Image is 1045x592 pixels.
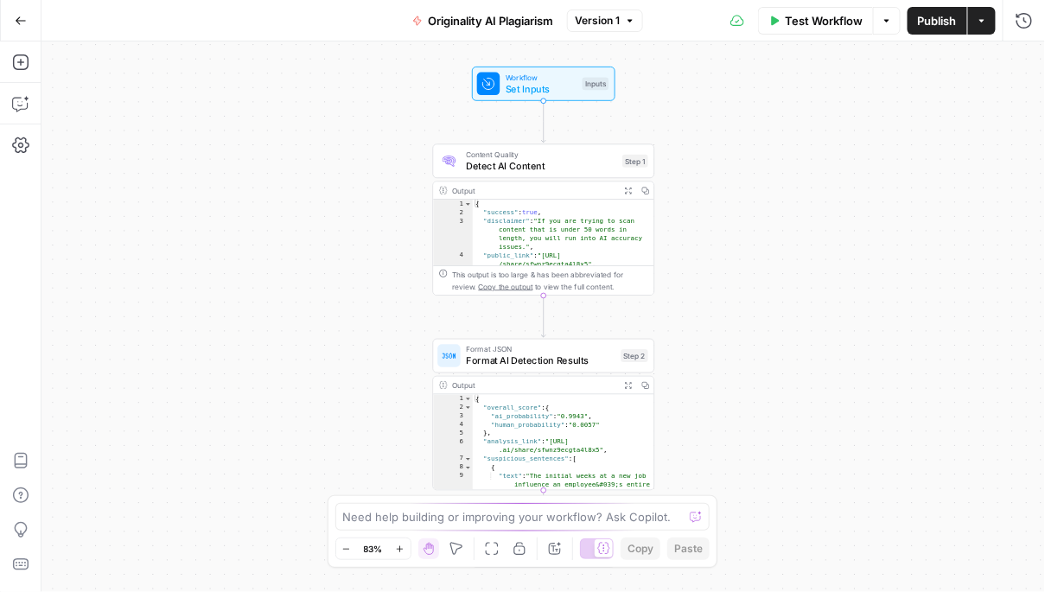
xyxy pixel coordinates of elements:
div: 2 [433,403,473,411]
span: Toggle code folding, rows 1 through 1248 [464,200,472,208]
button: Originality AI Plagiarism [402,7,564,35]
div: Inputs [583,77,609,90]
div: Format JSONFormat AI Detection ResultsStep 2Output{ "overall_score":{ "ai_probability":"0.9943", ... [433,339,655,491]
div: 4 [433,251,473,269]
div: 7 [433,455,473,463]
span: Format JSON [467,344,615,355]
span: Set Inputs [506,81,577,96]
span: Copy [628,541,653,557]
span: Toggle code folding, rows 8 through 15 [464,463,472,472]
div: Output [452,379,615,391]
span: Toggle code folding, rows 1 through 1241 [464,394,472,403]
div: WorkflowSet InputsInputs [433,67,655,101]
span: Version 1 [575,13,620,29]
span: Publish [918,12,957,29]
div: Step 1 [622,155,648,168]
span: Test Workflow [785,12,863,29]
div: 1 [433,394,473,403]
div: 9 [433,472,473,498]
div: This output is too large & has been abbreviated for review. to view the full content. [452,269,648,292]
span: Originality AI Plagiarism [428,12,553,29]
span: Paste [674,541,703,557]
div: 4 [433,420,473,429]
div: Content QualityDetect AI ContentStep 1Output{ "success":true, "disclaimer":"If you are trying to ... [433,143,655,296]
span: 83% [364,542,383,556]
div: 3 [433,411,473,420]
span: Workflow [506,72,577,83]
button: Version 1 [567,10,643,32]
div: 1 [433,200,473,208]
button: Copy [621,538,660,560]
div: Output [452,185,615,196]
button: Paste [667,538,710,560]
div: 8 [433,463,473,472]
span: Copy the output [479,282,533,290]
span: Toggle code folding, rows 2 through 5 [464,403,472,411]
div: 2 [433,208,473,217]
span: Format AI Detection Results [467,353,615,368]
button: Publish [908,7,967,35]
div: 5 [433,429,473,437]
span: Content Quality [467,149,617,160]
div: 3 [433,217,473,251]
div: Step 2 [621,349,647,362]
div: 6 [433,437,473,455]
img: 0h7jksvol0o4df2od7a04ivbg1s0 [442,154,456,169]
span: Toggle code folding, rows 7 through 1240 [464,455,472,463]
span: Detect AI Content [467,159,617,174]
g: Edge from step_1 to step_2 [542,296,546,337]
button: Test Workflow [758,7,873,35]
